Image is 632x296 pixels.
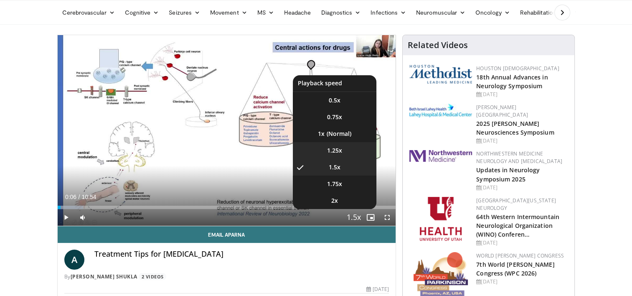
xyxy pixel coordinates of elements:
a: Cerebrovascular [57,4,120,21]
a: [PERSON_NAME][GEOGRAPHIC_DATA] [476,104,528,118]
div: By [64,273,389,281]
h4: Related Videos [408,40,468,50]
div: [DATE] [366,286,389,293]
a: Infections [365,4,411,21]
a: A [64,250,84,270]
a: Updates in Neurology Symposium 2025 [476,166,540,183]
a: Email Aparna [58,226,396,243]
a: Northwestern Medicine Neurology and [MEDICAL_DATA] [476,150,562,165]
video-js: Video Player [58,35,396,226]
a: Diagnostics [316,4,365,21]
span: 0:06 [65,194,76,200]
span: 10:54 [81,194,96,200]
div: [DATE] [476,239,568,247]
a: MS [252,4,279,21]
a: Seizures [164,4,205,21]
img: f6362829-b0a3-407d-a044-59546adfd345.png.150x105_q85_autocrop_double_scale_upscale_version-0.2.png [420,197,462,241]
span: 1.5x [329,163,340,171]
span: 1.25x [327,146,342,155]
a: 7th World [PERSON_NAME] Congress (WPC 2026) [476,260,554,277]
a: 2 Videos [139,273,166,280]
a: [GEOGRAPHIC_DATA][US_STATE] Neurology [476,197,556,212]
img: 5e4488cc-e109-4a4e-9fd9-73bb9237ee91.png.150x105_q85_autocrop_double_scale_upscale_version-0.2.png [409,65,472,84]
a: 18th Annual Advances in Neurology Symposium [476,73,548,90]
a: 64th Western Intermountain Neurological Organization (WINO) Conferen… [476,213,559,238]
span: 0.5x [329,96,340,105]
div: [DATE] [476,91,568,98]
img: 2a462fb6-9365-492a-ac79-3166a6f924d8.png.150x105_q85_autocrop_double_scale_upscale_version-0.2.jpg [409,150,472,162]
span: 1.75x [327,180,342,188]
button: Mute [74,209,91,226]
a: World [PERSON_NAME] Congress [476,252,564,259]
button: Playback Rate [345,209,362,226]
a: Rehabilitation [515,4,561,21]
div: Progress Bar [58,206,396,209]
div: [DATE] [476,184,568,191]
a: Oncology [470,4,515,21]
span: / [79,194,80,200]
span: 0.75x [327,113,342,121]
span: 1x [318,130,325,138]
span: 2x [331,196,338,205]
h4: Treatment Tips for [MEDICAL_DATA] [94,250,389,259]
div: [DATE] [476,278,568,286]
div: [DATE] [476,137,568,145]
img: e7977282-282c-4444-820d-7cc2733560fd.jpg.150x105_q85_autocrop_double_scale_upscale_version-0.2.jpg [409,104,472,117]
button: Enable picture-in-picture mode [362,209,379,226]
a: Houston [DEMOGRAPHIC_DATA] [476,65,559,72]
img: 16fe1da8-a9a0-4f15-bd45-1dd1acf19c34.png.150x105_q85_autocrop_double_scale_upscale_version-0.2.png [414,252,468,296]
button: Fullscreen [379,209,396,226]
a: Headache [279,4,316,21]
a: [PERSON_NAME] Shukla [71,273,137,280]
button: Play [58,209,74,226]
a: Cognitive [120,4,164,21]
a: Neuromuscular [411,4,470,21]
a: Movement [205,4,252,21]
a: 2025 [PERSON_NAME] Neurosciences Symposium [476,120,554,136]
